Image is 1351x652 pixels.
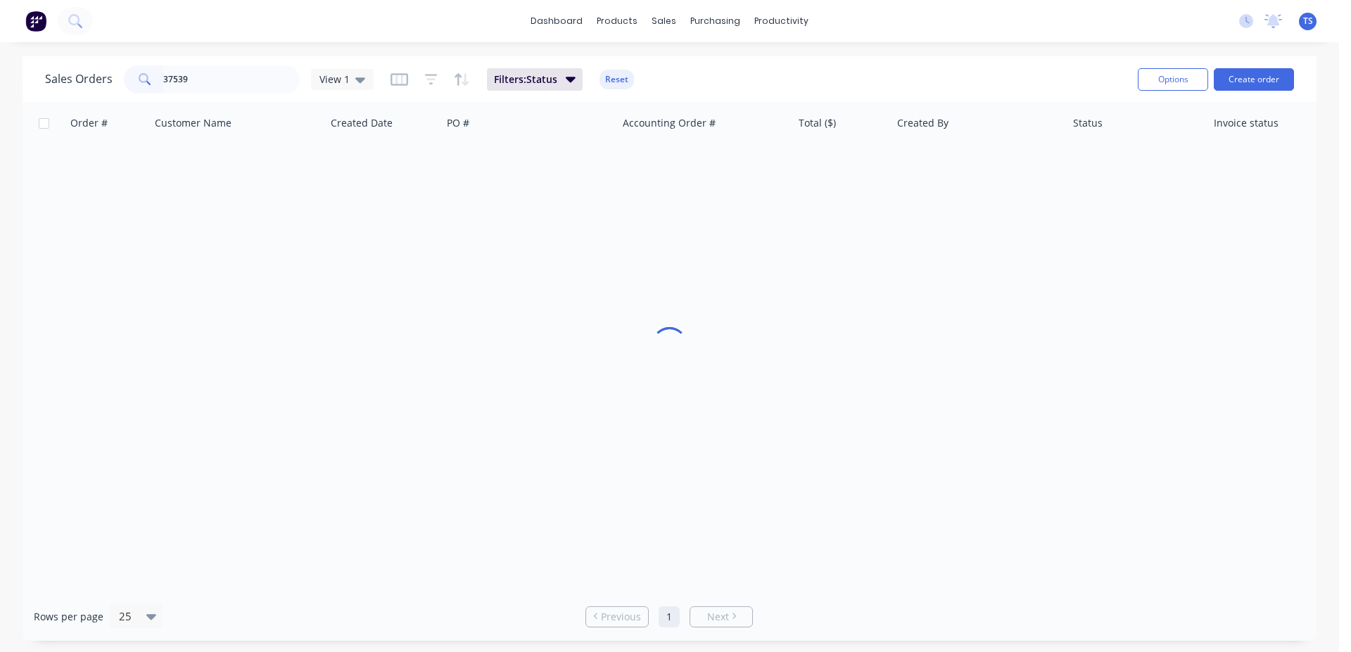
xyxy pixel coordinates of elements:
[690,610,752,624] a: Next page
[45,72,113,86] h1: Sales Orders
[747,11,816,32] div: productivity
[524,11,590,32] a: dashboard
[601,610,641,624] span: Previous
[707,610,729,624] span: Next
[645,11,683,32] div: sales
[25,11,46,32] img: Factory
[494,72,557,87] span: Filters: Status
[799,116,836,130] div: Total ($)
[580,606,759,627] ul: Pagination
[600,70,634,89] button: Reset
[155,116,231,130] div: Customer Name
[897,116,949,130] div: Created By
[163,65,300,94] input: Search...
[1138,68,1208,91] button: Options
[331,116,393,130] div: Created Date
[1303,15,1313,27] span: TS
[586,610,648,624] a: Previous page
[447,116,469,130] div: PO #
[1214,116,1279,130] div: Invoice status
[590,11,645,32] div: products
[319,72,350,87] span: View 1
[70,116,108,130] div: Order #
[34,610,103,624] span: Rows per page
[487,68,583,91] button: Filters:Status
[623,116,716,130] div: Accounting Order #
[683,11,747,32] div: purchasing
[1214,68,1294,91] button: Create order
[659,606,680,627] a: Page 1 is your current page
[1073,116,1103,130] div: Status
